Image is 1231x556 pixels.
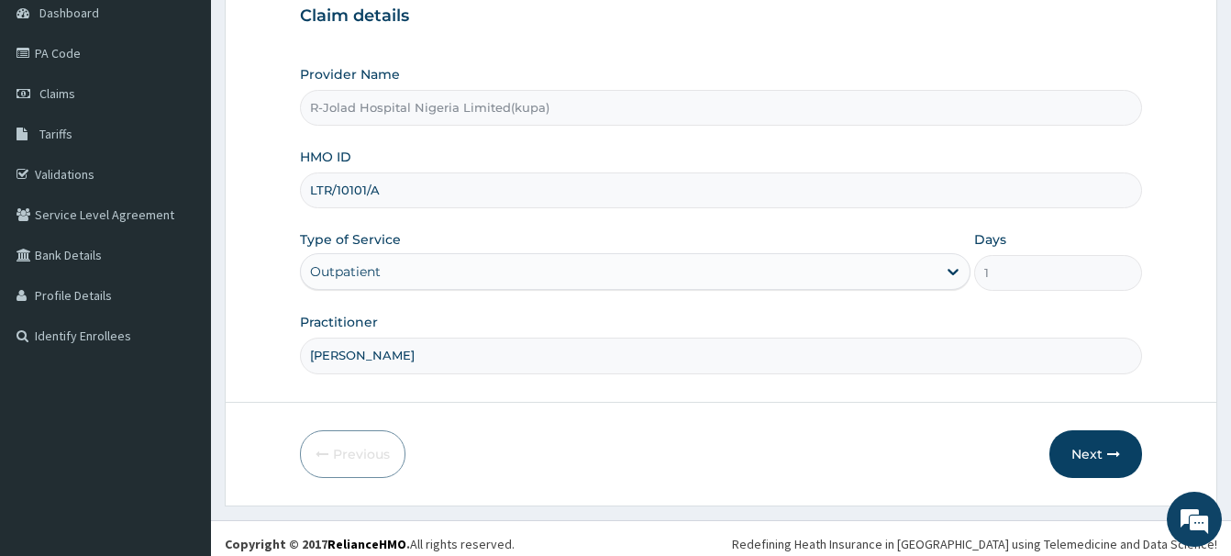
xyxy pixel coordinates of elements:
input: Enter Name [300,338,1142,373]
span: Dashboard [39,5,99,21]
label: Days [974,230,1006,249]
div: Minimize live chat window [301,9,345,53]
div: Chat with us now [95,103,308,127]
span: We're online! [106,163,253,349]
div: Outpatient [310,262,381,281]
textarea: Type your message and hit 'Enter' [9,365,349,429]
label: HMO ID [300,148,351,166]
img: d_794563401_company_1708531726252_794563401 [34,92,74,138]
label: Type of Service [300,230,401,249]
input: Enter HMO ID [300,172,1142,208]
h3: Claim details [300,6,1142,27]
span: Tariffs [39,126,72,142]
button: Next [1049,430,1142,478]
strong: Copyright © 2017 . [225,536,410,552]
label: Provider Name [300,65,400,83]
span: Claims [39,85,75,102]
button: Previous [300,430,405,478]
a: RelianceHMO [327,536,406,552]
div: Redefining Heath Insurance in [GEOGRAPHIC_DATA] using Telemedicine and Data Science! [732,535,1217,553]
label: Practitioner [300,313,378,331]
